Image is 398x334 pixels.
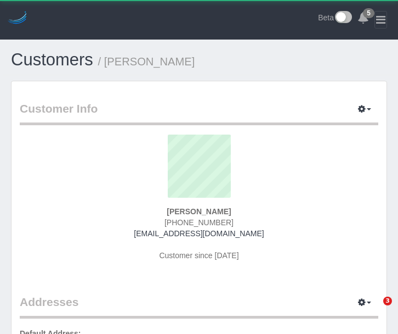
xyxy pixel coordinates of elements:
[7,11,29,26] img: Automaid Logo
[11,50,93,69] a: Customers
[383,297,392,305] span: 3
[159,251,238,260] span: Customer since [DATE]
[134,229,264,238] a: [EMAIL_ADDRESS][DOMAIN_NAME]
[167,207,231,216] strong: [PERSON_NAME]
[164,218,234,227] span: [PHONE_NUMBER]
[361,297,387,323] iframe: Intercom live chat
[98,55,195,68] small: / [PERSON_NAME]
[318,11,352,25] a: Beta
[20,294,378,319] legend: Addresses
[357,11,369,27] a: 5
[20,101,378,125] legend: Customer Info
[334,11,352,25] img: New interface
[363,8,374,18] span: 5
